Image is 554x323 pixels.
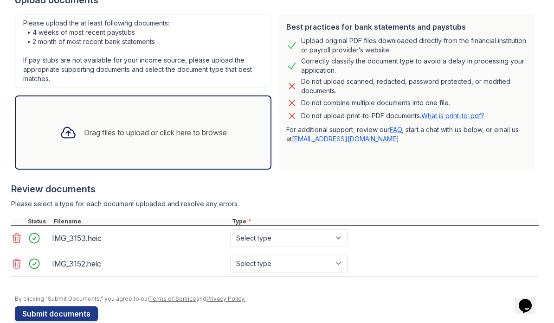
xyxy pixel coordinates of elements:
a: Terms of Service [149,295,196,302]
div: Please upload the at least following documents: • 4 weeks of most recent paystubs • 2 month of mo... [15,14,271,88]
div: Do not upload scanned, redacted, password protected, or modified documents. [301,77,528,95]
div: Filename [52,218,230,225]
div: By clicking "Submit Documents," you agree to our and [15,295,539,303]
div: Drag files to upload or click here to browse [84,127,227,138]
div: IMG_3152.heic [52,256,226,271]
a: [EMAIL_ADDRESS][DOMAIN_NAME] [292,135,399,143]
p: For additional support, review our , start a chat with us below, or email us at [286,125,528,144]
a: FAQ [390,126,402,133]
div: Status [26,218,52,225]
p: Do not upload print-to-PDF documents. [301,111,484,120]
div: Best practices for bank statements and paystubs [286,21,528,32]
a: What is print-to-pdf? [421,112,484,120]
button: Submit documents [15,306,98,321]
iframe: chat widget [515,286,545,314]
div: Type [230,218,539,225]
div: Review documents [11,183,539,196]
div: Correctly classify the document type to avoid a delay in processing your application. [301,57,528,75]
div: Please select a type for each document uploaded and resolve any errors. [11,199,539,209]
a: Privacy Policy. [206,295,245,302]
div: Upload original PDF files downloaded directly from the financial institution or payroll provider’... [301,36,528,55]
div: IMG_3153.heic [52,231,226,246]
div: Do not combine multiple documents into one file. [301,97,450,108]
